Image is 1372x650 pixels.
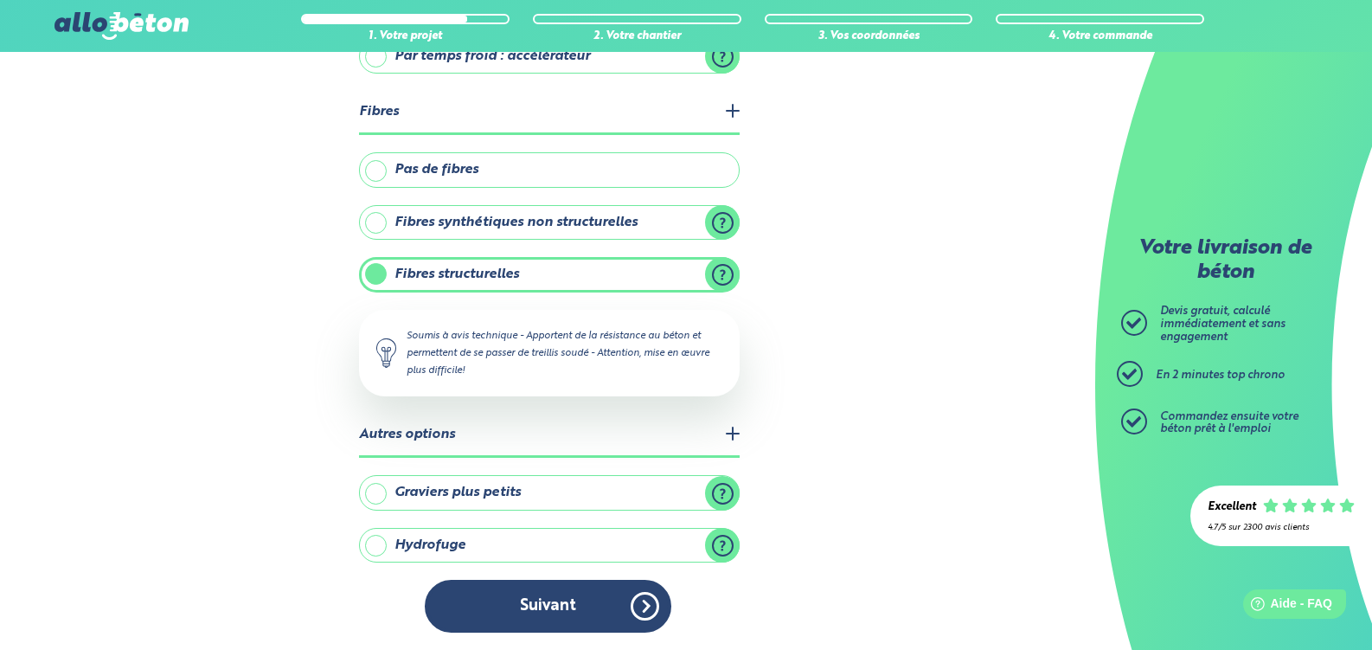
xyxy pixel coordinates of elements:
[359,257,740,292] label: Fibres structurelles
[359,91,740,135] legend: Fibres
[359,152,740,187] label: Pas de fibres
[425,580,671,633] button: Suivant
[533,30,741,43] div: 2. Votre chantier
[359,528,740,563] label: Hydrofuge
[359,310,740,396] div: Soumis à avis technique - Apportent de la résistance au béton et permettent de se passer de treil...
[765,30,973,43] div: 3. Vos coordonnées
[301,30,510,43] div: 1. Votre projet
[54,12,188,40] img: allobéton
[359,475,740,510] label: Graviers plus petits
[1218,582,1353,631] iframe: Help widget launcher
[359,414,740,458] legend: Autres options
[996,30,1204,43] div: 4. Votre commande
[359,39,740,74] label: Par temps froid : accélérateur
[359,205,740,240] label: Fibres synthétiques non structurelles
